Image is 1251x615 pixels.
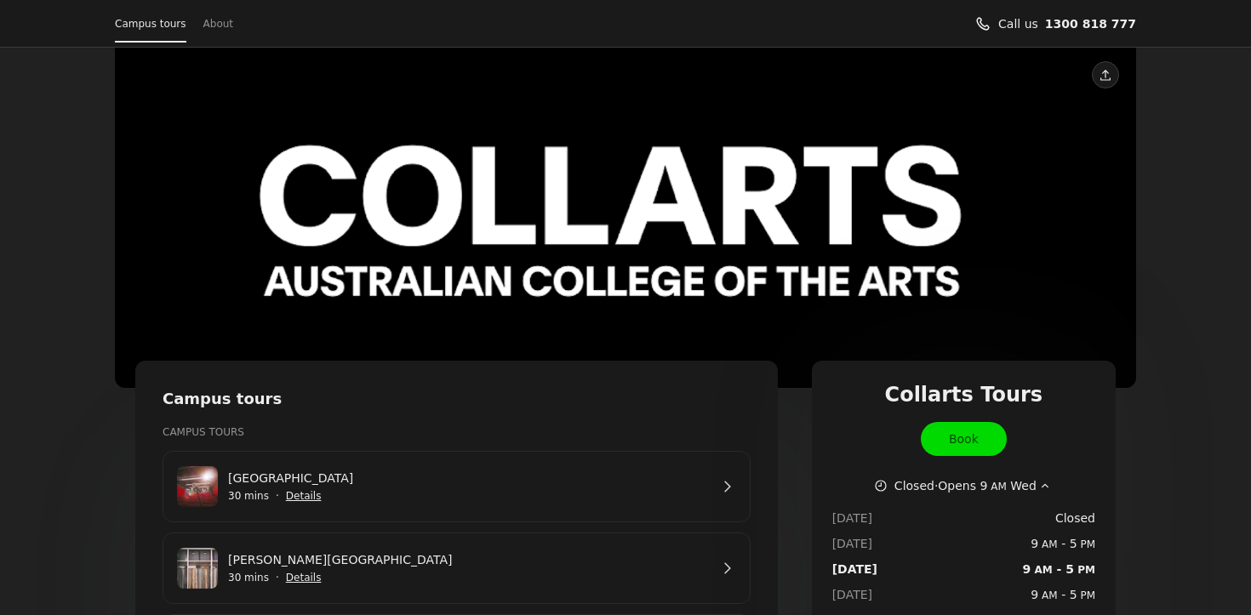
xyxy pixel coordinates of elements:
span: Call us [998,14,1038,33]
span: Collarts Tours [885,381,1043,408]
dt: [DATE] [832,560,877,578]
span: - [1031,534,1095,553]
span: 9 [1023,562,1031,576]
button: Share this page [1092,61,1119,88]
span: PM [1077,589,1095,601]
a: [GEOGRAPHIC_DATA] [228,469,709,487]
span: Closed [1055,509,1095,527]
a: [PERSON_NAME][GEOGRAPHIC_DATA] [228,550,709,569]
dt: [DATE] [832,534,877,553]
span: - [1031,585,1095,604]
h3: Campus Tours [163,424,751,441]
a: Call us 1300 818 777 [1045,14,1136,33]
span: - [1023,560,1095,578]
a: Book [921,422,1007,456]
a: About [203,12,233,36]
a: Campus tours [115,12,186,36]
span: AM [1031,564,1052,576]
span: PM [1077,538,1095,550]
h2: Campus tours [163,388,751,410]
span: AM [1038,538,1057,550]
span: Closed · Opens Wed [894,476,1037,495]
button: Show details for Wellington St Campus [286,487,322,504]
span: 5 [1065,562,1074,576]
span: 5 [1070,537,1077,550]
dt: [DATE] [832,585,877,604]
span: 5 [1070,588,1077,601]
span: Book [949,430,979,448]
span: 9 [1031,537,1038,550]
span: AM [987,481,1006,493]
dt: [DATE] [832,509,877,527]
span: 9 [980,479,987,493]
div: View photo [115,48,1136,388]
span: PM [1074,564,1095,576]
button: Show working hours [874,476,1054,495]
span: 9 [1031,588,1038,601]
button: Show details for Cromwell St Campus [286,569,322,586]
span: AM [1038,589,1057,601]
